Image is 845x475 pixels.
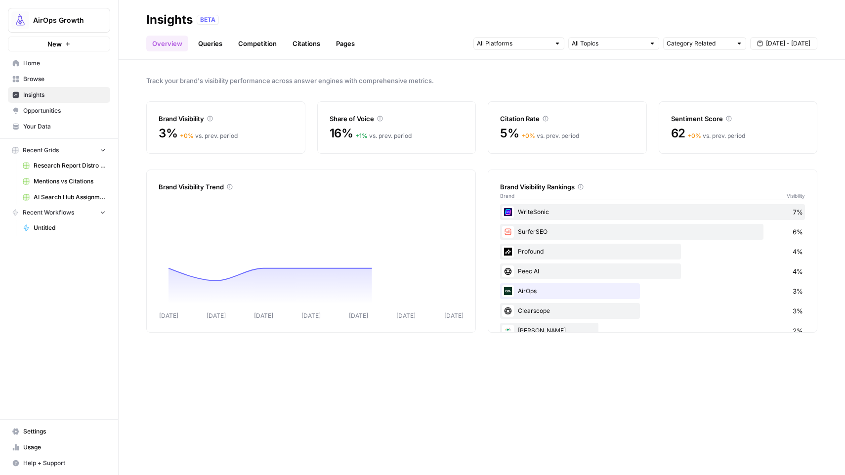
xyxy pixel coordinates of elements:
span: [DATE] - [DATE] [766,39,810,48]
div: [PERSON_NAME] [500,323,805,339]
tspan: [DATE] [396,312,416,319]
div: Citation Rate [500,114,634,124]
span: Help + Support [23,459,106,468]
a: Competition [232,36,283,51]
div: vs. prev. period [521,131,579,140]
input: Category Related [667,39,732,48]
div: Clearscope [500,303,805,319]
button: Recent Workflows [8,205,110,220]
div: Peec AI [500,263,805,279]
input: All Platforms [477,39,550,48]
a: Untitled [18,220,110,236]
span: Insights [23,90,106,99]
div: Brand Visibility Trend [159,182,464,192]
a: Your Data [8,119,110,134]
tspan: [DATE] [254,312,273,319]
span: Recent Grids [23,146,59,155]
div: BETA [197,15,219,25]
span: Recent Workflows [23,208,74,217]
span: Browse [23,75,106,84]
img: p7gb08cj8xwpj667sp6w3htlk52t [502,325,514,337]
a: Opportunities [8,103,110,119]
span: + 1 % [355,132,368,139]
button: New [8,37,110,51]
img: yjux4x3lwinlft1ym4yif8lrli78 [502,285,514,297]
a: Research Report Distro Workflows [18,158,110,173]
a: Home [8,55,110,71]
a: Pages [330,36,361,51]
span: + 0 % [180,132,194,139]
span: 62 [671,126,686,141]
a: Citations [287,36,326,51]
span: + 0 % [687,132,701,139]
div: Profound [500,244,805,259]
div: WriteSonic [500,204,805,220]
div: Sentiment Score [671,114,805,124]
span: 4% [793,247,803,257]
span: Visibility [787,192,805,200]
tspan: [DATE] [349,312,368,319]
span: Research Report Distro Workflows [34,161,106,170]
div: Insights [146,12,193,28]
div: Brand Visibility Rankings [500,182,805,192]
span: Mentions vs Citations [34,177,106,186]
img: w57jo3udkqo1ra9pp5ane7em8etm [502,226,514,238]
span: 4% [793,266,803,276]
span: Usage [23,443,106,452]
button: Workspace: AirOps Growth [8,8,110,33]
button: Recent Grids [8,143,110,158]
span: AirOps Growth [33,15,93,25]
a: Insights [8,87,110,103]
button: [DATE] - [DATE] [750,37,817,50]
button: Help + Support [8,455,110,471]
span: 7% [793,207,803,217]
span: 3% [159,126,178,141]
span: 16% [330,126,353,141]
span: Brand [500,192,514,200]
span: 2% [793,326,803,336]
img: z5mnau15jk0a3i3dbnjftp6o8oil [502,246,514,258]
span: 3% [793,286,803,296]
div: Brand Visibility [159,114,293,124]
div: vs. prev. period [687,131,745,140]
span: Home [23,59,106,68]
a: Usage [8,439,110,455]
img: AirOps Growth Logo [11,11,29,29]
tspan: [DATE] [301,312,321,319]
span: Settings [23,427,106,436]
span: Track your brand's visibility performance across answer engines with comprehensive metrics. [146,76,817,86]
span: Your Data [23,122,106,131]
div: Share of Voice [330,114,464,124]
a: Browse [8,71,110,87]
a: Settings [8,424,110,439]
a: Overview [146,36,188,51]
tspan: [DATE] [207,312,226,319]
img: cbtemd9yngpxf5d3cs29ym8ckjcf [502,206,514,218]
span: 5% [500,126,519,141]
a: Mentions vs Citations [18,173,110,189]
div: SurferSEO [500,224,805,240]
span: 6% [793,227,803,237]
tspan: [DATE] [444,312,464,319]
tspan: [DATE] [159,312,178,319]
a: AI Search Hub Assignments [18,189,110,205]
div: AirOps [500,283,805,299]
span: AI Search Hub Assignments [34,193,106,202]
a: Queries [192,36,228,51]
input: All Topics [572,39,645,48]
span: Untitled [34,223,106,232]
span: + 0 % [521,132,535,139]
div: vs. prev. period [355,131,412,140]
span: 3% [793,306,803,316]
span: New [47,39,62,49]
div: vs. prev. period [180,131,238,140]
span: Opportunities [23,106,106,115]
